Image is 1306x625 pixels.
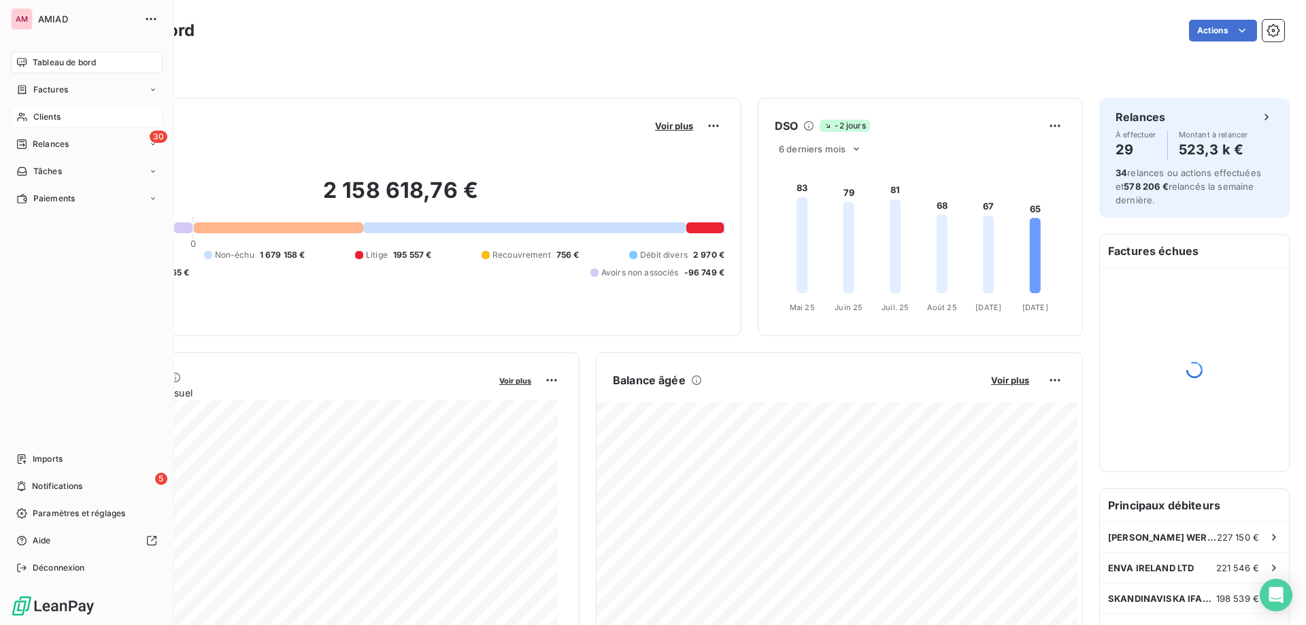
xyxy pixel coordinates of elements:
[32,480,82,492] span: Notifications
[492,249,551,261] span: Recouvrement
[1116,167,1261,205] span: relances ou actions effectuées et relancés la semaine dernière.
[33,111,61,123] span: Clients
[640,249,688,261] span: Débit divers
[882,303,909,312] tspan: Juil. 25
[1108,562,1194,573] span: ENVA IRELAND LTD
[1116,131,1156,139] span: À effectuer
[651,120,697,132] button: Voir plus
[215,249,254,261] span: Non-échu
[1260,579,1292,611] div: Open Intercom Messenger
[260,249,305,261] span: 1 679 158 €
[77,177,724,218] h2: 2 158 618,76 €
[775,118,798,134] h6: DSO
[155,473,167,485] span: 5
[684,267,724,279] span: -96 749 €
[33,84,68,96] span: Factures
[33,192,75,205] span: Paiements
[1189,20,1257,41] button: Actions
[613,372,686,388] h6: Balance âgée
[1100,235,1289,267] h6: Factures échues
[77,386,490,400] span: Chiffre d'affaires mensuel
[33,138,69,150] span: Relances
[1216,593,1259,604] span: 198 539 €
[366,249,388,261] span: Litige
[987,374,1033,386] button: Voir plus
[1216,562,1259,573] span: 221 546 €
[495,374,535,386] button: Voir plus
[1108,532,1217,543] span: [PERSON_NAME] WERFT GmbH
[33,507,125,520] span: Paramètres et réglages
[1179,131,1248,139] span: Montant à relancer
[33,56,96,69] span: Tableau de bord
[499,376,531,386] span: Voir plus
[820,120,869,132] span: -2 jours
[1022,303,1048,312] tspan: [DATE]
[975,303,1001,312] tspan: [DATE]
[190,238,196,249] span: 0
[556,249,580,261] span: 756 €
[1179,139,1248,161] h4: 523,3 k €
[1217,532,1259,543] span: 227 150 €
[601,267,679,279] span: Avoirs non associés
[991,375,1029,386] span: Voir plus
[38,14,136,24] span: AMIAD
[1124,181,1168,192] span: 578 206 €
[11,530,163,552] a: Aide
[1108,593,1216,604] span: SKANDINAVISKA IFAB FILTERING AB
[927,303,957,312] tspan: Août 25
[693,249,724,261] span: 2 970 €
[1116,109,1165,125] h6: Relances
[33,453,63,465] span: Imports
[150,131,167,143] span: 30
[835,303,863,312] tspan: Juin 25
[1116,139,1156,161] h4: 29
[790,303,815,312] tspan: Mai 25
[779,143,845,154] span: 6 derniers mois
[33,165,62,178] span: Tâches
[33,535,51,547] span: Aide
[1116,167,1127,178] span: 34
[11,8,33,30] div: AM
[655,120,693,131] span: Voir plus
[33,562,85,574] span: Déconnexion
[393,249,431,261] span: 195 557 €
[11,595,95,617] img: Logo LeanPay
[1100,489,1289,522] h6: Principaux débiteurs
